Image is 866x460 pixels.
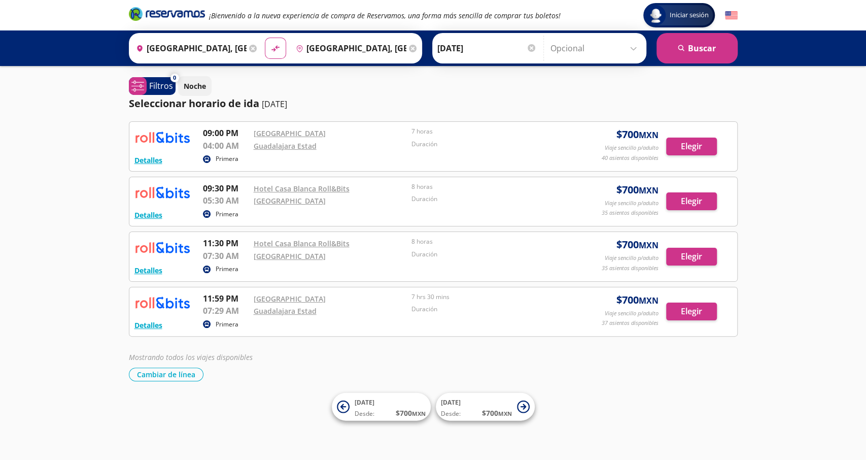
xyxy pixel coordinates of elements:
[178,76,212,96] button: Noche
[355,398,374,407] span: [DATE]
[129,6,205,21] i: Brand Logo
[666,192,717,210] button: Elegir
[149,80,173,92] p: Filtros
[254,141,317,151] a: Guadalajara Estad
[173,74,176,82] span: 0
[725,9,738,22] button: English
[254,251,326,261] a: [GEOGRAPHIC_DATA]
[129,77,176,95] button: 0Filtros
[602,264,659,273] p: 35 asientos disponibles
[129,96,259,111] p: Seleccionar horario de ida
[134,237,190,257] img: RESERVAMOS
[656,33,738,63] button: Buscar
[616,127,659,142] span: $ 700
[605,254,659,262] p: Viaje sencillo p/adulto
[666,303,717,320] button: Elegir
[666,10,713,20] span: Iniciar sesión
[639,295,659,306] small: MXN
[216,265,238,274] p: Primera
[605,144,659,152] p: Viaje sencillo p/adulto
[411,250,565,259] p: Duración
[550,36,641,61] input: Opcional
[203,140,249,152] p: 04:00 AM
[411,127,565,136] p: 7 horas
[254,128,326,138] a: [GEOGRAPHIC_DATA]
[134,182,190,203] img: RESERVAMOS
[216,210,238,219] p: Primera
[134,320,162,331] button: Detalles
[134,155,162,166] button: Detalles
[602,319,659,327] p: 37 asientos disponibles
[292,36,406,61] input: Buscar Destino
[396,408,426,418] span: $ 700
[184,81,206,91] p: Noche
[666,248,717,266] button: Elegir
[203,305,249,317] p: 07:29 AM
[332,393,431,421] button: [DATE]Desde:$700MXN
[129,368,203,381] button: Cambiar de línea
[132,36,247,61] input: Buscar Origen
[411,140,565,149] p: Duración
[254,306,317,316] a: Guadalajara Estad
[203,250,249,262] p: 07:30 AM
[411,194,565,204] p: Duración
[411,305,565,314] p: Duración
[203,127,249,139] p: 09:00 PM
[602,154,659,162] p: 40 asientos disponibles
[254,239,350,248] a: Hotel Casa Blanca Roll&Bits
[254,184,350,193] a: Hotel Casa Blanca Roll&Bits
[616,182,659,198] span: $ 700
[134,265,162,276] button: Detalles
[203,194,249,207] p: 05:30 AM
[134,210,162,220] button: Detalles
[602,209,659,217] p: 35 asientos disponibles
[605,309,659,318] p: Viaje sencillo p/adulto
[666,138,717,155] button: Elegir
[639,240,659,251] small: MXN
[437,36,537,61] input: Elegir Fecha
[411,182,565,191] p: 8 horas
[498,410,512,417] small: MXN
[605,199,659,208] p: Viaje sencillo p/adulto
[254,196,326,206] a: [GEOGRAPHIC_DATA]
[441,409,461,418] span: Desde:
[129,352,253,362] em: Mostrando todos los viajes disponibles
[216,154,238,163] p: Primera
[203,182,249,194] p: 09:30 PM
[355,409,374,418] span: Desde:
[209,11,561,20] em: ¡Bienvenido a la nueva experiencia de compra de Reservamos, una forma más sencilla de comprar tus...
[441,398,461,407] span: [DATE]
[134,127,190,147] img: RESERVAMOS
[262,98,287,110] p: [DATE]
[129,6,205,24] a: Brand Logo
[639,129,659,141] small: MXN
[412,410,426,417] small: MXN
[616,237,659,252] span: $ 700
[134,292,190,313] img: RESERVAMOS
[254,294,326,304] a: [GEOGRAPHIC_DATA]
[203,292,249,305] p: 11:59 PM
[203,237,249,249] p: 11:30 PM
[482,408,512,418] span: $ 700
[216,320,238,329] p: Primera
[616,292,659,308] span: $ 700
[639,185,659,196] small: MXN
[436,393,535,421] button: [DATE]Desde:$700MXN
[411,292,565,302] p: 7 hrs 30 mins
[411,237,565,246] p: 8 horas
